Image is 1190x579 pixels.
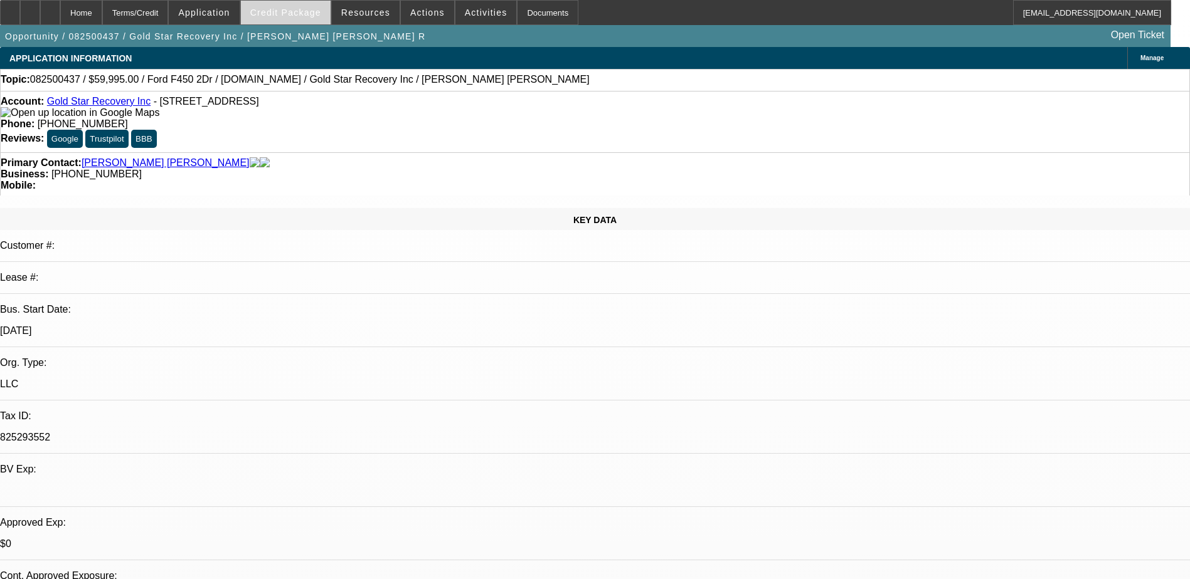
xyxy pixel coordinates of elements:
[47,96,151,107] a: Gold Star Recovery Inc
[1,118,35,129] strong: Phone:
[1,107,159,118] img: Open up location in Google Maps
[341,8,390,18] span: Resources
[465,8,507,18] span: Activities
[9,53,132,63] span: APPLICATION INFORMATION
[38,118,128,129] span: [PHONE_NUMBER]
[250,157,260,169] img: facebook-icon.png
[1,74,30,85] strong: Topic:
[1,169,48,179] strong: Business:
[51,169,142,179] span: [PHONE_NUMBER]
[82,157,250,169] a: [PERSON_NAME] [PERSON_NAME]
[131,130,157,148] button: BBB
[1,107,159,118] a: View Google Maps
[573,215,617,225] span: KEY DATA
[250,8,321,18] span: Credit Package
[1106,24,1169,46] a: Open Ticket
[401,1,454,24] button: Actions
[260,157,270,169] img: linkedin-icon.png
[1,96,44,107] strong: Account:
[332,1,400,24] button: Resources
[5,31,425,41] span: Opportunity / 082500437 / Gold Star Recovery Inc / [PERSON_NAME] [PERSON_NAME] R
[1,133,44,143] strong: Reviews:
[169,1,239,24] button: Application
[1140,55,1164,61] span: Manage
[1,180,36,190] strong: Mobile:
[241,1,331,24] button: Credit Package
[154,96,259,107] span: - [STREET_ADDRESS]
[30,74,590,85] span: 082500437 / $59,995.00 / Ford F450 2Dr / [DOMAIN_NAME] / Gold Star Recovery Inc / [PERSON_NAME] [...
[455,1,517,24] button: Activities
[47,130,83,148] button: Google
[1,157,82,169] strong: Primary Contact:
[85,130,128,148] button: Trustpilot
[410,8,445,18] span: Actions
[178,8,230,18] span: Application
